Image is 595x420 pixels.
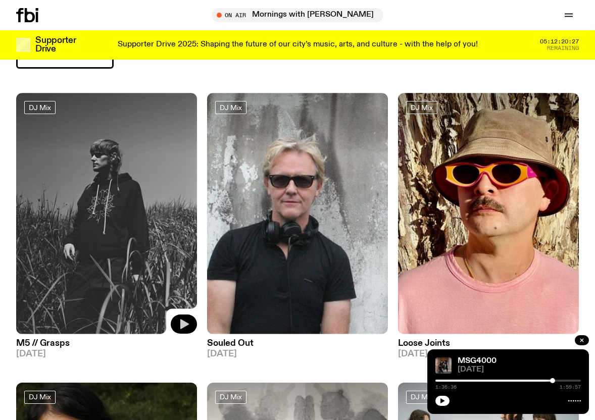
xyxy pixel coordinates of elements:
span: DJ Mix [29,103,51,111]
a: DJ Mix [215,391,246,404]
span: Remaining [547,45,579,51]
a: MSG4000 [458,357,497,365]
a: DJ Mix [24,101,56,114]
h3: Supporter Drive [35,36,76,54]
a: DJ Mix [406,391,437,404]
span: DJ Mix [411,103,433,111]
span: 1:59:57 [560,385,581,390]
a: DJ Mix [406,101,437,114]
span: DJ Mix [220,393,242,401]
span: [DATE] [398,350,579,358]
img: Tyson stands in front of a paperbark tree wearing orange sunglasses, a suede bucket hat and a pin... [398,93,579,334]
a: Loose Joints[DATE] [398,334,579,358]
span: [DATE] [207,350,388,358]
a: DJ Mix [24,391,56,404]
span: DJ Mix [411,393,433,401]
h3: Loose Joints [398,339,579,348]
span: 1:36:36 [435,385,457,390]
img: Stephen looks directly at the camera, wearing a black tee, black sunglasses and headphones around... [207,93,388,334]
a: Souled Out[DATE] [207,334,388,358]
p: Supporter Drive 2025: Shaping the future of our city’s music, arts, and culture - with the help o... [118,40,478,49]
span: DJ Mix [220,103,242,111]
span: 05:12:20:27 [540,39,579,44]
span: [DATE] [16,350,197,358]
h3: M5 // Grasps [16,339,197,348]
a: DJ Mix [215,101,246,114]
h3: Souled Out [207,339,388,348]
span: [DATE] [458,366,581,374]
a: M5 // Grasps[DATE] [16,334,197,358]
button: On AirMornings with [PERSON_NAME] / going All Out [212,8,383,22]
span: DJ Mix [29,393,51,401]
